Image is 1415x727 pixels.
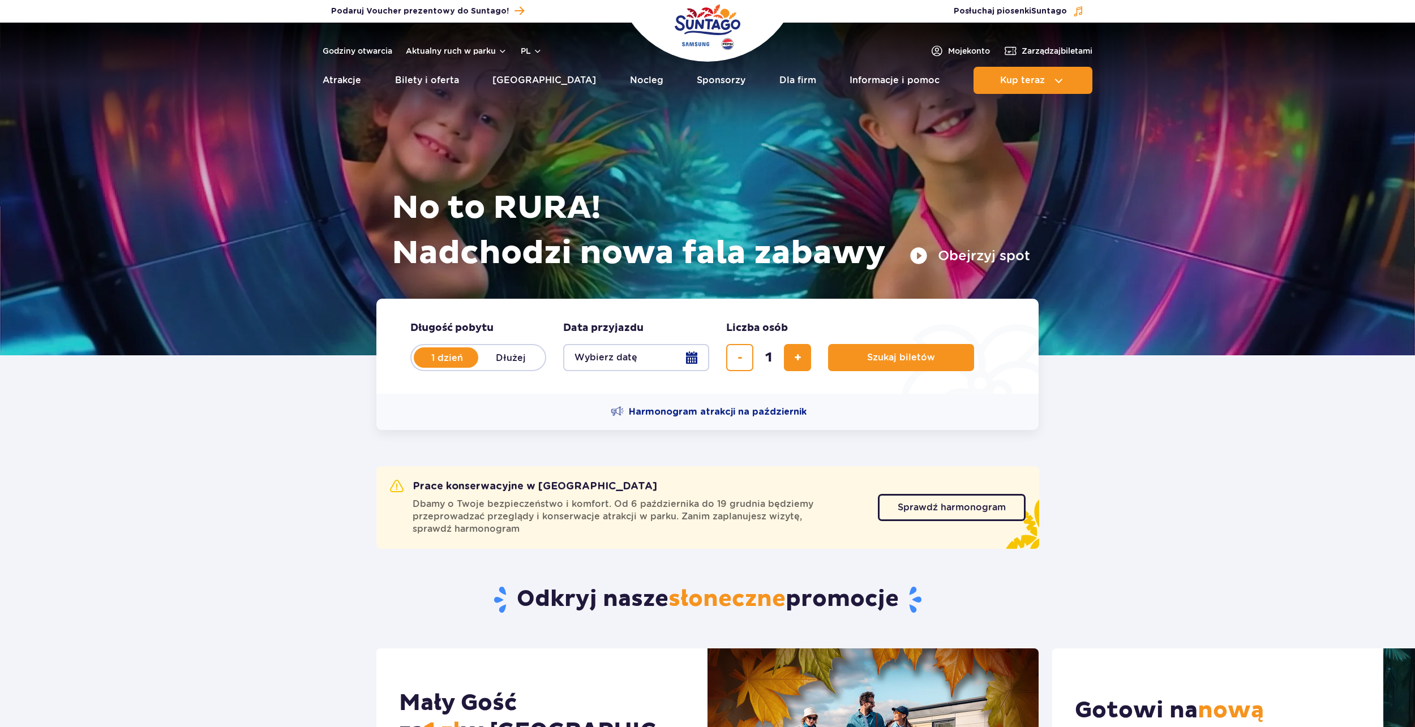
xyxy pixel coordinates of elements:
button: Obejrzyj spot [910,247,1030,265]
h2: Odkryj nasze promocje [376,585,1039,614]
button: Posłuchaj piosenkiSuntago [954,6,1084,17]
span: Sprawdź harmonogram [898,503,1006,512]
a: Nocleg [630,67,663,94]
a: Harmonogram atrakcji na październik [611,405,807,419]
span: Liczba osób [726,321,788,335]
span: słoneczne [668,585,786,613]
a: Godziny otwarcia [323,45,392,57]
label: Dłużej [478,346,543,369]
span: Dbamy o Twoje bezpieczeństwo i komfort. Od 6 października do 19 grudnia będziemy przeprowadzać pr... [413,498,864,535]
form: Planowanie wizyty w Park of Poland [376,299,1039,394]
input: liczba biletów [755,344,782,371]
span: Długość pobytu [410,321,494,335]
button: Aktualny ruch w parku [406,46,507,55]
span: Posłuchaj piosenki [954,6,1067,17]
a: Sponsorzy [697,67,745,94]
span: Suntago [1031,7,1067,15]
a: Podaruj Voucher prezentowy do Suntago! [331,3,524,19]
a: [GEOGRAPHIC_DATA] [492,67,596,94]
button: usuń bilet [726,344,753,371]
span: Data przyjazdu [563,321,644,335]
button: Wybierz datę [563,344,709,371]
a: Zarządzajbiletami [1004,44,1092,58]
span: Zarządzaj biletami [1022,45,1092,57]
button: Szukaj biletów [828,344,974,371]
span: Moje konto [948,45,990,57]
a: Bilety i oferta [395,67,459,94]
a: Atrakcje [323,67,361,94]
a: Informacje i pomoc [850,67,940,94]
button: dodaj bilet [784,344,811,371]
span: Kup teraz [1000,75,1045,85]
span: Harmonogram atrakcji na październik [629,406,807,418]
label: 1 dzień [415,346,479,369]
a: Dla firm [779,67,816,94]
span: Podaruj Voucher prezentowy do Suntago! [331,6,509,17]
a: Sprawdź harmonogram [878,494,1026,521]
h1: No to RURA! Nadchodzi nowa fala zabawy [392,186,1030,276]
button: pl [521,45,542,57]
span: Szukaj biletów [867,352,935,363]
h2: Prace konserwacyjne w [GEOGRAPHIC_DATA] [390,480,657,493]
a: Mojekonto [930,44,990,58]
button: Kup teraz [974,67,1092,94]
